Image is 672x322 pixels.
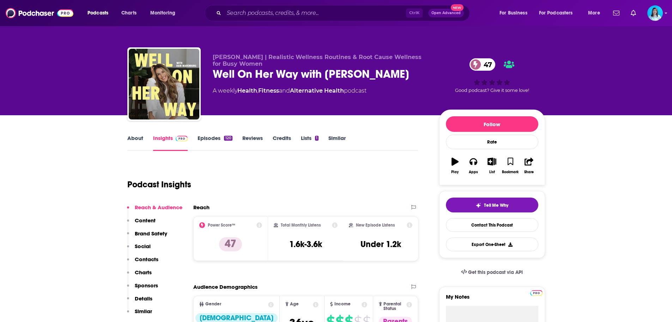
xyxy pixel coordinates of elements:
[135,217,156,224] p: Content
[361,239,401,250] h3: Under 1.2k
[224,136,232,141] div: 120
[211,5,477,21] div: Search podcasts, credits, & more...
[127,135,143,151] a: About
[428,9,464,17] button: Open AdvancedNew
[451,4,464,11] span: New
[446,153,464,178] button: Play
[315,136,319,141] div: 1
[127,282,158,295] button: Sponsors
[242,135,263,151] a: Reviews
[135,256,158,263] p: Contacts
[290,302,299,306] span: Age
[446,218,538,232] a: Contact This Podcast
[135,243,151,250] p: Social
[383,302,405,311] span: Parental Status
[198,135,232,151] a: Episodes120
[451,170,459,174] div: Play
[530,289,543,296] a: Pro website
[135,269,152,276] p: Charts
[628,7,639,19] a: Show notifications dropdown
[455,88,529,93] span: Good podcast? Give it some love!
[647,5,663,21] button: Show profile menu
[208,223,235,228] h2: Power Score™
[468,269,523,275] span: Get this podcast via API
[121,8,137,18] span: Charts
[289,239,322,250] h3: 1.6k-3.6k
[446,293,538,306] label: My Notes
[135,295,152,302] p: Details
[446,238,538,251] button: Export One-Sheet
[127,256,158,269] button: Contacts
[117,7,141,19] a: Charts
[213,87,367,95] div: A weekly podcast
[145,7,184,19] button: open menu
[356,223,395,228] h2: New Episode Listens
[476,203,481,208] img: tell me why sparkle
[495,7,536,19] button: open menu
[502,170,519,174] div: Bookmark
[647,5,663,21] span: Logged in as ClarisseG
[279,87,290,94] span: and
[530,290,543,296] img: Podchaser Pro
[524,170,534,174] div: Share
[500,8,527,18] span: For Business
[153,135,188,151] a: InsightsPodchaser Pro
[135,308,152,315] p: Similar
[127,269,152,282] button: Charts
[213,54,422,67] span: [PERSON_NAME] | Realistic Wellness Routines & Root Cause Wellness for Busy Women
[501,153,520,178] button: Bookmark
[301,135,319,151] a: Lists1
[583,7,609,19] button: open menu
[6,6,73,20] img: Podchaser - Follow, Share and Rate Podcasts
[127,295,152,308] button: Details
[129,49,199,119] img: Well On Her Way with Dani Marenburg
[469,170,478,174] div: Apps
[534,7,583,19] button: open menu
[127,179,191,190] h1: Podcast Insights
[127,230,167,243] button: Brand Safety
[446,135,538,149] div: Rate
[193,283,258,290] h2: Audience Demographics
[281,223,321,228] h2: Total Monthly Listens
[127,204,182,217] button: Reach & Audience
[539,8,573,18] span: For Podcasters
[219,237,242,251] p: 47
[87,8,108,18] span: Podcasts
[464,153,483,178] button: Apps
[406,8,423,18] span: Ctrl K
[257,87,258,94] span: ,
[258,87,279,94] a: Fitness
[127,217,156,230] button: Content
[328,135,346,151] a: Similar
[127,308,152,321] button: Similar
[127,243,151,256] button: Social
[470,58,496,71] a: 47
[224,7,406,19] input: Search podcasts, credits, & more...
[176,136,188,141] img: Podchaser Pro
[193,204,210,211] h2: Reach
[135,282,158,289] p: Sponsors
[588,8,600,18] span: More
[484,203,508,208] span: Tell Me Why
[237,87,257,94] a: Health
[610,7,622,19] a: Show notifications dropdown
[477,58,496,71] span: 47
[135,204,182,211] p: Reach & Audience
[439,54,545,98] div: 47Good podcast? Give it some love!
[290,87,344,94] a: Alternative Health
[205,302,221,306] span: Gender
[520,153,538,178] button: Share
[446,116,538,132] button: Follow
[83,7,117,19] button: open menu
[483,153,501,178] button: List
[489,170,495,174] div: List
[135,230,167,237] p: Brand Safety
[273,135,291,151] a: Credits
[150,8,175,18] span: Monitoring
[455,264,529,281] a: Get this podcast via API
[334,302,351,306] span: Income
[647,5,663,21] img: User Profile
[446,198,538,212] button: tell me why sparkleTell Me Why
